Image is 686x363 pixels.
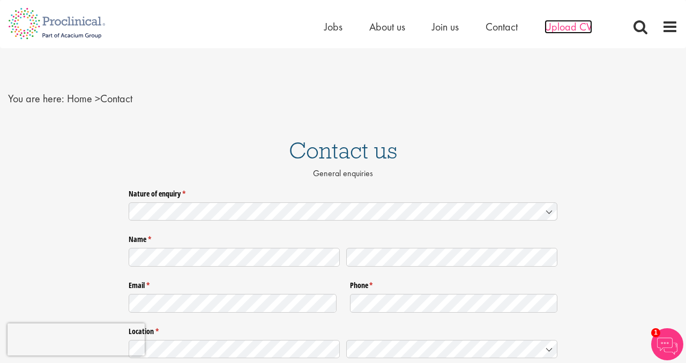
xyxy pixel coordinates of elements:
[346,340,557,359] input: Country
[486,20,518,34] a: Contact
[432,20,459,34] a: Join us
[346,248,557,267] input: Last
[129,277,337,291] label: Email
[129,185,557,199] label: Nature of enquiry
[8,323,145,356] iframe: reCAPTCHA
[67,92,132,105] span: Contact
[651,328,683,360] img: Chatbot
[129,248,340,267] input: First
[129,323,557,337] legend: Location
[350,277,558,291] label: Phone
[95,92,100,105] span: >
[129,340,340,359] input: State / Province / Region
[651,328,660,337] span: 1
[324,20,342,34] a: Jobs
[67,92,92,105] a: breadcrumb link to Home
[129,231,557,245] legend: Name
[369,20,405,34] a: About us
[545,20,592,34] a: Upload CV
[8,92,64,105] span: You are here:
